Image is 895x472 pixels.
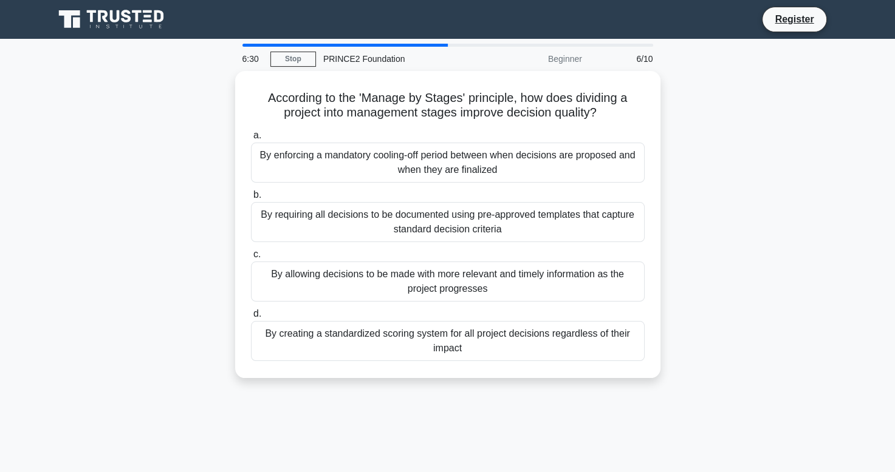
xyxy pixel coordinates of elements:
span: c. [253,249,261,259]
div: By requiring all decisions to be documented using pre-approved templates that capture standard de... [251,202,645,242]
span: b. [253,189,261,200]
a: Register [767,12,821,27]
span: d. [253,308,261,319]
h5: According to the 'Manage by Stages' principle, how does dividing a project into management stages... [250,90,646,121]
div: PRINCE2 Foundation [316,47,483,71]
div: By creating a standardized scoring system for all project decisions regardless of their impact [251,321,645,361]
a: Stop [270,52,316,67]
div: By allowing decisions to be made with more relevant and timely information as the project progresses [251,261,645,302]
div: By enforcing a mandatory cooling-off period between when decisions are proposed and when they are... [251,143,645,183]
div: Beginner [483,47,589,71]
span: a. [253,130,261,140]
div: 6/10 [589,47,660,71]
div: 6:30 [235,47,270,71]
